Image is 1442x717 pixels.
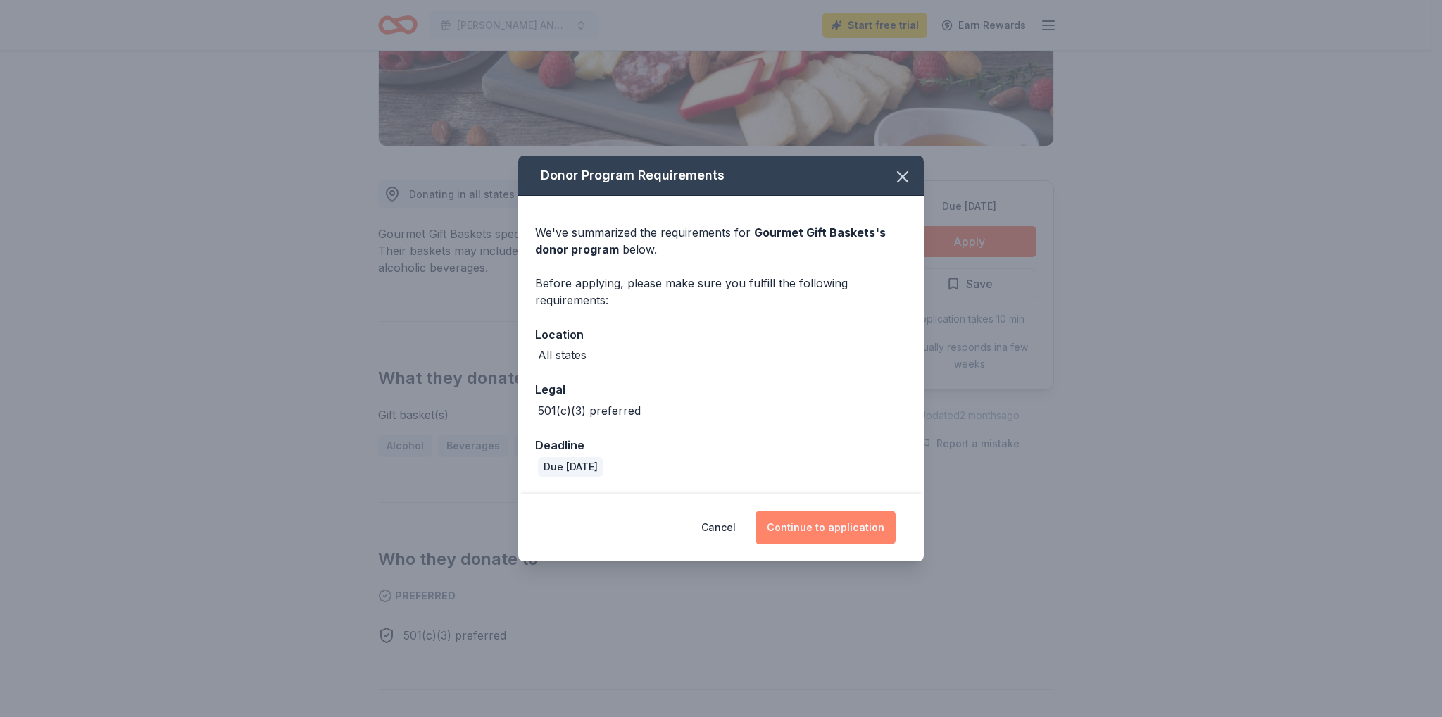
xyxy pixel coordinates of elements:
div: We've summarized the requirements for below. [535,224,907,258]
div: All states [538,347,587,363]
div: Legal [535,380,907,399]
div: Donor Program Requirements [518,156,924,196]
div: Due [DATE] [538,457,603,477]
div: Before applying, please make sure you fulfill the following requirements: [535,275,907,308]
div: Location [535,325,907,344]
div: 501(c)(3) preferred [538,402,641,419]
button: Cancel [701,511,736,544]
div: Deadline [535,436,907,454]
button: Continue to application [756,511,896,544]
